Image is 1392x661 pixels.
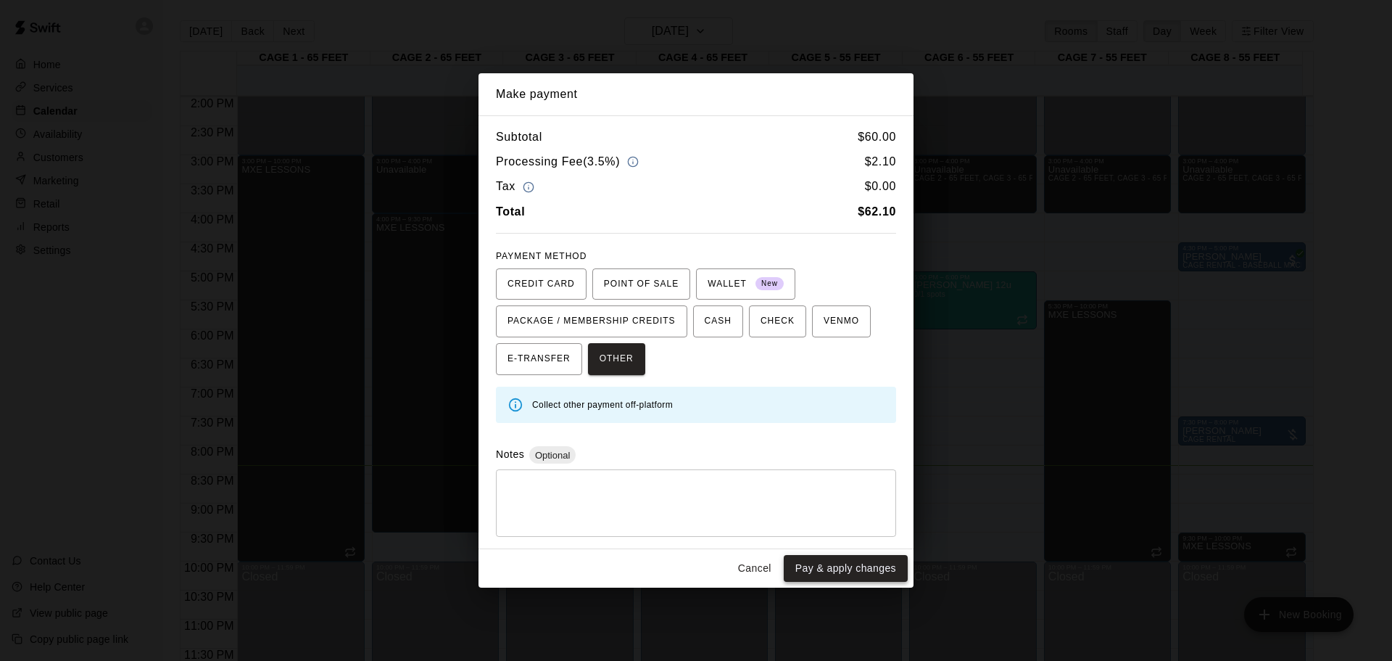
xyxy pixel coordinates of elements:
[496,305,687,337] button: PACKAGE / MEMBERSHIP CREDITS
[507,310,676,333] span: PACKAGE / MEMBERSHIP CREDITS
[496,251,587,261] span: PAYMENT METHOD
[696,268,795,300] button: WALLET New
[858,205,896,218] b: $ 62.10
[708,273,784,296] span: WALLET
[600,348,634,371] span: OTHER
[592,268,690,300] button: POINT OF SALE
[507,273,575,296] span: CREDIT CARD
[705,310,732,333] span: CASH
[749,305,806,337] button: CHECK
[529,450,576,461] span: Optional
[496,152,642,172] h6: Processing Fee ( 3.5% )
[784,555,908,582] button: Pay & apply changes
[496,177,538,197] h6: Tax
[496,205,525,218] b: Total
[496,343,582,375] button: E-TRANSFER
[532,400,673,410] span: Collect other payment off-platform
[732,555,778,582] button: Cancel
[824,310,859,333] span: VENMO
[761,310,795,333] span: CHECK
[496,268,587,300] button: CREDIT CARD
[507,348,571,371] span: E-TRANSFER
[858,128,896,147] h6: $ 60.00
[865,152,896,172] h6: $ 2.10
[812,305,871,337] button: VENMO
[588,343,645,375] button: OTHER
[604,273,679,296] span: POINT OF SALE
[496,448,524,460] label: Notes
[693,305,743,337] button: CASH
[755,274,784,294] span: New
[865,177,896,197] h6: $ 0.00
[496,128,542,147] h6: Subtotal
[478,73,913,115] h2: Make payment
